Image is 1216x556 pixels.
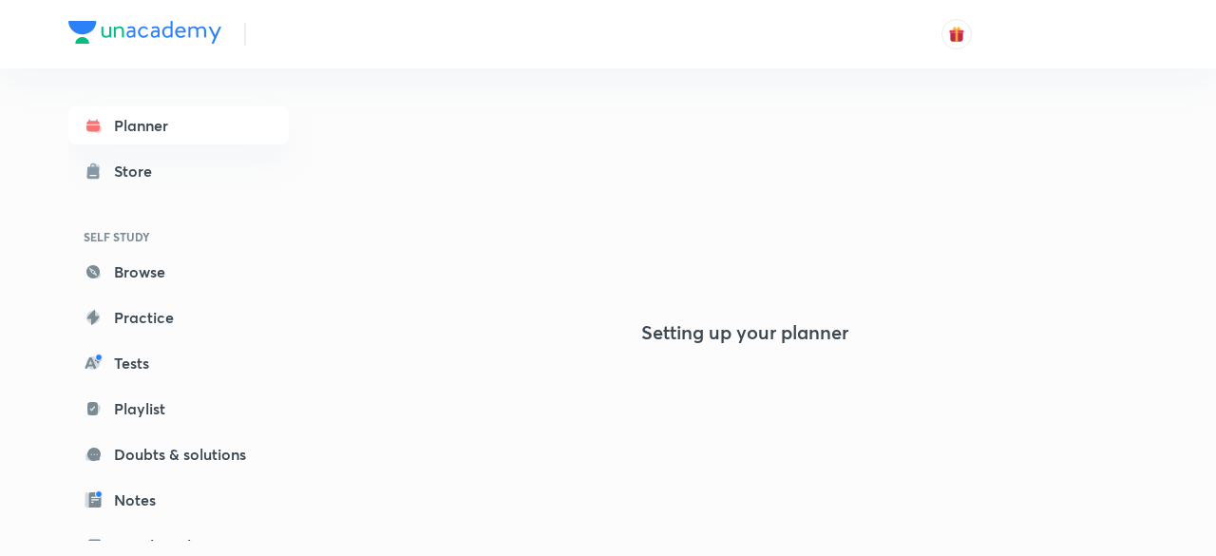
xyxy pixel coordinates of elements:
[68,106,289,144] a: Planner
[68,344,289,382] a: Tests
[68,220,289,253] h6: SELF STUDY
[68,390,289,428] a: Playlist
[68,435,289,473] a: Doubts & solutions
[941,19,972,49] button: avatar
[68,152,289,190] a: Store
[68,481,289,519] a: Notes
[948,26,965,43] img: avatar
[68,21,221,48] a: Company Logo
[68,253,289,291] a: Browse
[68,21,221,44] img: Company Logo
[68,298,289,336] a: Practice
[641,321,848,344] h4: Setting up your planner
[114,160,163,182] div: Store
